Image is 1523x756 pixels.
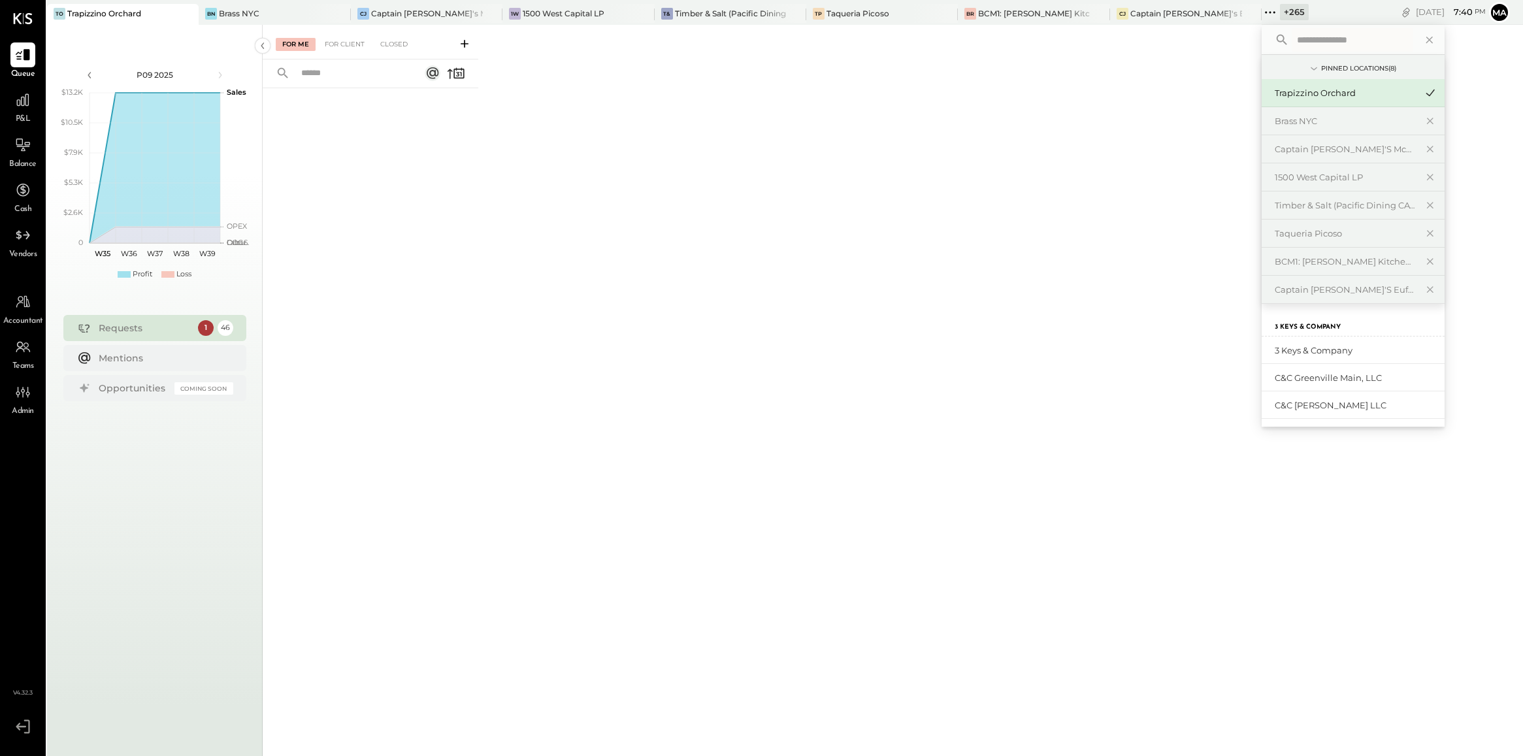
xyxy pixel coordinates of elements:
[1,289,45,327] a: Accountant
[54,8,65,20] div: TO
[1275,227,1416,240] div: Taqueria Picoso
[1275,255,1416,268] div: BCM1: [PERSON_NAME] Kitchen Bar Market
[99,352,227,365] div: Mentions
[12,361,34,372] span: Teams
[523,8,604,19] div: 1500 West Capital LP
[1416,6,1486,18] div: [DATE]
[219,8,259,19] div: Brass NYC
[1,42,45,80] a: Queue
[205,8,217,20] div: BN
[1400,5,1413,19] div: copy link
[1275,372,1438,384] div: C&C Greenville Main, LLC
[1130,8,1242,19] div: Captain [PERSON_NAME]'s Eufaula
[227,222,248,231] text: OPEX
[78,238,83,247] text: 0
[1275,87,1416,99] div: Trapizzino Orchard
[318,38,371,51] div: For Client
[978,8,1090,19] div: BCM1: [PERSON_NAME] Kitchen Bar Market
[199,249,215,258] text: W39
[147,249,163,258] text: W37
[374,38,414,51] div: Closed
[99,69,210,80] div: P09 2025
[1,178,45,216] a: Cash
[227,88,246,97] text: Sales
[1275,143,1416,156] div: Captain [PERSON_NAME]'s Mcalestar
[1275,323,1341,332] label: 3 Keys & Company
[1117,8,1128,20] div: CJ
[1280,4,1309,20] div: + 265
[218,320,233,336] div: 46
[63,208,83,217] text: $2.6K
[1,380,45,418] a: Admin
[1275,344,1438,357] div: 3 Keys & Company
[61,88,83,97] text: $13.2K
[964,8,976,20] div: BR
[1275,171,1416,184] div: 1500 West Capital LP
[227,238,249,247] text: Occu...
[827,8,889,19] div: Taqueria Picoso
[1275,115,1416,127] div: Brass NYC
[12,406,34,418] span: Admin
[1,88,45,125] a: P&L
[172,249,189,258] text: W38
[1,335,45,372] a: Teams
[813,8,825,20] div: TP
[176,269,191,280] div: Loss
[198,320,214,336] div: 1
[95,249,110,258] text: W35
[1321,64,1396,73] div: Pinned Locations ( 8 )
[3,316,43,327] span: Accountant
[661,8,673,20] div: T&
[61,118,83,127] text: $10.5K
[1275,427,1438,439] div: N&N - Senoia & Corporate
[675,8,787,19] div: Timber & Salt (Pacific Dining CA1 LLC)
[99,321,191,335] div: Requests
[1489,2,1510,23] button: Ma
[1275,399,1438,412] div: C&C [PERSON_NAME] LLC
[509,8,521,20] div: 1W
[1275,199,1416,212] div: Timber & Salt (Pacific Dining CA1 LLC)
[14,204,31,216] span: Cash
[64,148,83,157] text: $7.9K
[9,159,37,171] span: Balance
[371,8,483,19] div: Captain [PERSON_NAME]'s Mcalestar
[357,8,369,20] div: CJ
[99,382,168,395] div: Opportunities
[64,178,83,187] text: $5.3K
[9,249,37,261] span: Vendors
[67,8,141,19] div: Trapizzino Orchard
[16,114,31,125] span: P&L
[1275,284,1416,296] div: Captain [PERSON_NAME]'s Eufaula
[276,38,316,51] div: For Me
[1,133,45,171] a: Balance
[120,249,137,258] text: W36
[1,223,45,261] a: Vendors
[11,69,35,80] span: Queue
[133,269,152,280] div: Profit
[174,382,233,395] div: Coming Soon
